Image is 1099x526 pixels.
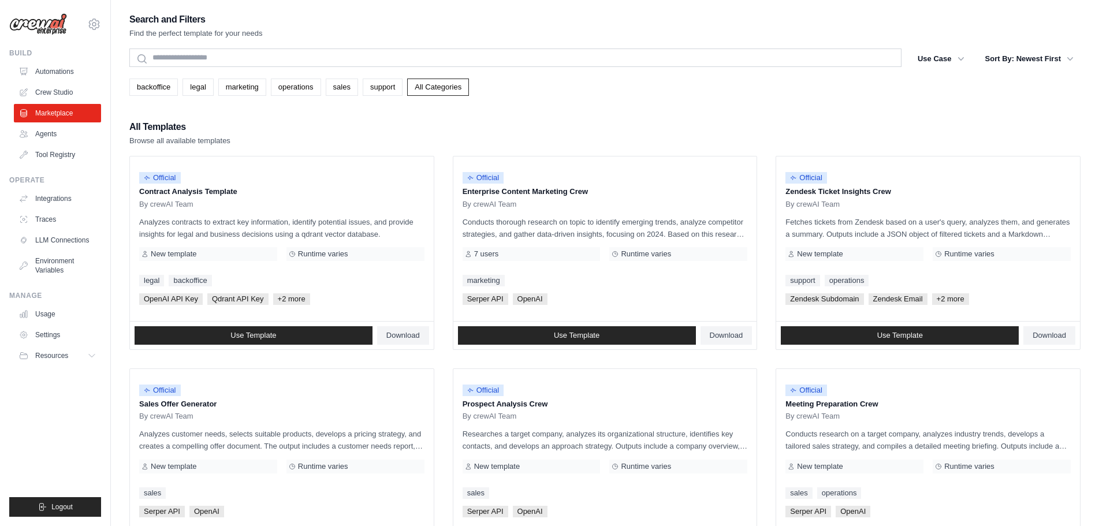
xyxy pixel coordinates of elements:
[944,462,994,471] span: Runtime varies
[9,176,101,185] div: Operate
[785,428,1071,452] p: Conducts research on a target company, analyzes industry trends, develops a tailored sales strate...
[51,502,73,512] span: Logout
[785,275,819,286] a: support
[139,506,185,517] span: Serper API
[298,249,348,259] span: Runtime varies
[230,331,276,340] span: Use Template
[911,49,971,69] button: Use Case
[273,293,310,305] span: +2 more
[14,252,101,279] a: Environment Variables
[139,172,181,184] span: Official
[14,104,101,122] a: Marketplace
[135,326,372,345] a: Use Template
[139,385,181,396] span: Official
[463,216,748,240] p: Conducts thorough research on topic to identify emerging trends, analyze competitor strategies, a...
[151,462,196,471] span: New template
[785,172,827,184] span: Official
[463,385,504,396] span: Official
[463,506,508,517] span: Serper API
[9,497,101,517] button: Logout
[621,249,671,259] span: Runtime varies
[129,79,178,96] a: backoffice
[785,216,1071,240] p: Fetches tickets from Zendesk based on a user's query, analyzes them, and generates a summary. Out...
[14,231,101,249] a: LLM Connections
[554,331,599,340] span: Use Template
[139,398,424,410] p: Sales Offer Generator
[129,119,230,135] h2: All Templates
[386,331,420,340] span: Download
[797,249,843,259] span: New template
[932,293,969,305] span: +2 more
[218,79,266,96] a: marketing
[513,506,547,517] span: OpenAI
[458,326,696,345] a: Use Template
[513,293,547,305] span: OpenAI
[785,385,827,396] span: Official
[169,275,211,286] a: backoffice
[139,200,193,209] span: By crewAI Team
[463,200,517,209] span: By crewAI Team
[139,293,203,305] span: OpenAI API Key
[298,462,348,471] span: Runtime varies
[139,186,424,197] p: Contract Analysis Template
[944,249,994,259] span: Runtime varies
[139,487,166,499] a: sales
[785,398,1071,410] p: Meeting Preparation Crew
[463,186,748,197] p: Enterprise Content Marketing Crew
[271,79,321,96] a: operations
[326,79,358,96] a: sales
[139,428,424,452] p: Analyzes customer needs, selects suitable products, develops a pricing strategy, and creates a co...
[14,125,101,143] a: Agents
[129,12,263,28] h2: Search and Filters
[14,62,101,81] a: Automations
[377,326,429,345] a: Download
[14,189,101,208] a: Integrations
[14,146,101,164] a: Tool Registry
[463,487,489,499] a: sales
[363,79,403,96] a: support
[9,13,67,35] img: Logo
[877,331,923,340] span: Use Template
[474,462,520,471] span: New template
[207,293,269,305] span: Qdrant API Key
[474,249,499,259] span: 7 users
[785,293,863,305] span: Zendesk Subdomain
[463,412,517,421] span: By crewAI Team
[14,83,101,102] a: Crew Studio
[463,398,748,410] p: Prospect Analysis Crew
[9,49,101,58] div: Build
[463,172,504,184] span: Official
[139,412,193,421] span: By crewAI Team
[978,49,1081,69] button: Sort By: Newest First
[710,331,743,340] span: Download
[785,200,840,209] span: By crewAI Team
[129,28,263,39] p: Find the perfect template for your needs
[35,351,68,360] span: Resources
[407,79,469,96] a: All Categories
[151,249,196,259] span: New template
[182,79,213,96] a: legal
[139,216,424,240] p: Analyzes contracts to extract key information, identify potential issues, and provide insights fo...
[701,326,752,345] a: Download
[14,210,101,229] a: Traces
[463,275,505,286] a: marketing
[785,412,840,421] span: By crewAI Team
[785,186,1071,197] p: Zendesk Ticket Insights Crew
[9,291,101,300] div: Manage
[785,487,812,499] a: sales
[869,293,927,305] span: Zendesk Email
[129,135,230,147] p: Browse all available templates
[14,326,101,344] a: Settings
[825,275,869,286] a: operations
[836,506,870,517] span: OpenAI
[14,346,101,365] button: Resources
[14,305,101,323] a: Usage
[189,506,224,517] span: OpenAI
[139,275,164,286] a: legal
[463,428,748,452] p: Researches a target company, analyzes its organizational structure, identifies key contacts, and ...
[1033,331,1066,340] span: Download
[463,293,508,305] span: Serper API
[1023,326,1075,345] a: Download
[621,462,671,471] span: Runtime varies
[785,506,831,517] span: Serper API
